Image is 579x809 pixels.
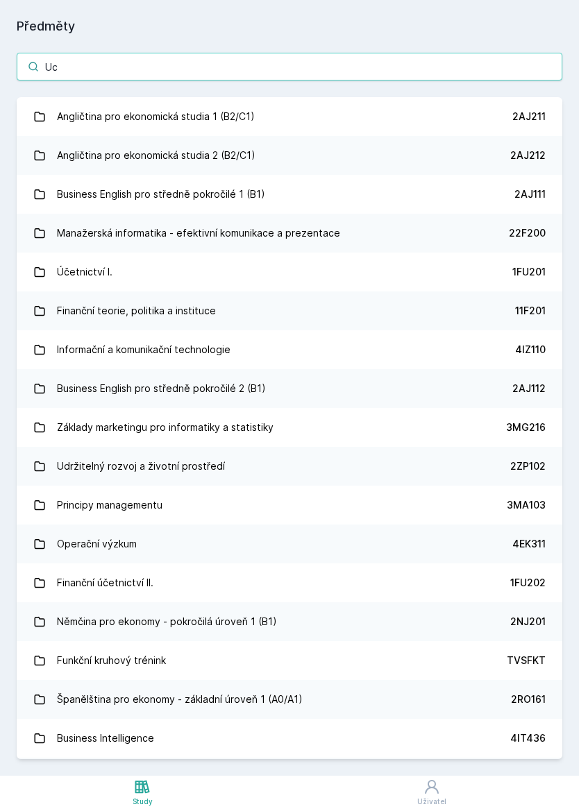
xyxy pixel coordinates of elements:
[17,758,562,797] a: Manažerské rozhodování a řešení problémů 3MA414
[507,654,546,667] div: TVSFKT
[507,498,546,512] div: 3MA103
[417,797,446,807] div: Uživatel
[17,486,562,525] a: Principy managementu 3MA103
[17,175,562,214] a: Business English pro středně pokročilé 1 (B1) 2AJ111
[17,53,562,80] input: Název nebo ident předmětu…
[57,569,153,597] div: Finanční účetnictví II.
[17,719,562,758] a: Business Intelligence 4IT436
[17,17,562,36] h1: Předměty
[57,258,112,286] div: Účetnictví I.
[17,525,562,563] a: Operační výzkum 4EK311
[133,797,153,807] div: Study
[511,692,546,706] div: 2RO161
[510,731,546,745] div: 4IT436
[57,414,274,441] div: Základy marketingu pro informatiky a statistiky
[57,297,216,325] div: Finanční teorie, politika a instituce
[17,602,562,641] a: Němčina pro ekonomy - pokročilá úroveň 1 (B1) 2NJ201
[17,214,562,253] a: Manažerská informatika - efektivní komunikace a prezentace 22F200
[17,408,562,447] a: Základy marketingu pro informatiky a statistiky 3MG216
[57,375,266,402] div: Business English pro středně pokročilé 2 (B1)
[510,615,546,629] div: 2NJ201
[515,343,546,357] div: 4IZ110
[17,369,562,408] a: Business English pro středně pokročilé 2 (B1) 2AJ112
[510,459,546,473] div: 2ZP102
[57,491,162,519] div: Principy managementu
[17,563,562,602] a: Finanční účetnictví II. 1FU202
[506,420,546,434] div: 3MG216
[57,336,230,364] div: Informační a komunikační technologie
[510,576,546,590] div: 1FU202
[57,647,166,674] div: Funkční kruhový trénink
[17,97,562,136] a: Angličtina pro ekonomická studia 1 (B2/C1) 2AJ211
[509,226,546,240] div: 22F200
[57,142,255,169] div: Angličtina pro ekonomická studia 2 (B2/C1)
[510,148,546,162] div: 2AJ212
[512,265,546,279] div: 1FU201
[17,447,562,486] a: Udržitelný rozvoj a životní prostředí 2ZP102
[57,180,265,208] div: Business English pro středně pokročilé 1 (B1)
[17,680,562,719] a: Španělština pro ekonomy - základní úroveň 1 (A0/A1) 2RO161
[17,253,562,291] a: Účetnictví I. 1FU201
[57,219,340,247] div: Manažerská informatika - efektivní komunikace a prezentace
[57,724,154,752] div: Business Intelligence
[512,537,546,551] div: 4EK311
[17,641,562,680] a: Funkční kruhový trénink TVSFKT
[512,110,546,124] div: 2AJ211
[17,291,562,330] a: Finanční teorie, politika a instituce 11F201
[57,685,303,713] div: Španělština pro ekonomy - základní úroveň 1 (A0/A1)
[514,187,546,201] div: 2AJ111
[512,382,546,395] div: 2AJ112
[57,530,137,558] div: Operační výzkum
[57,608,277,636] div: Němčina pro ekonomy - pokročilá úroveň 1 (B1)
[57,452,225,480] div: Udržitelný rozvoj a životní prostředí
[17,330,562,369] a: Informační a komunikační technologie 4IZ110
[57,103,255,130] div: Angličtina pro ekonomická studia 1 (B2/C1)
[17,136,562,175] a: Angličtina pro ekonomická studia 2 (B2/C1) 2AJ212
[515,304,546,318] div: 11F201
